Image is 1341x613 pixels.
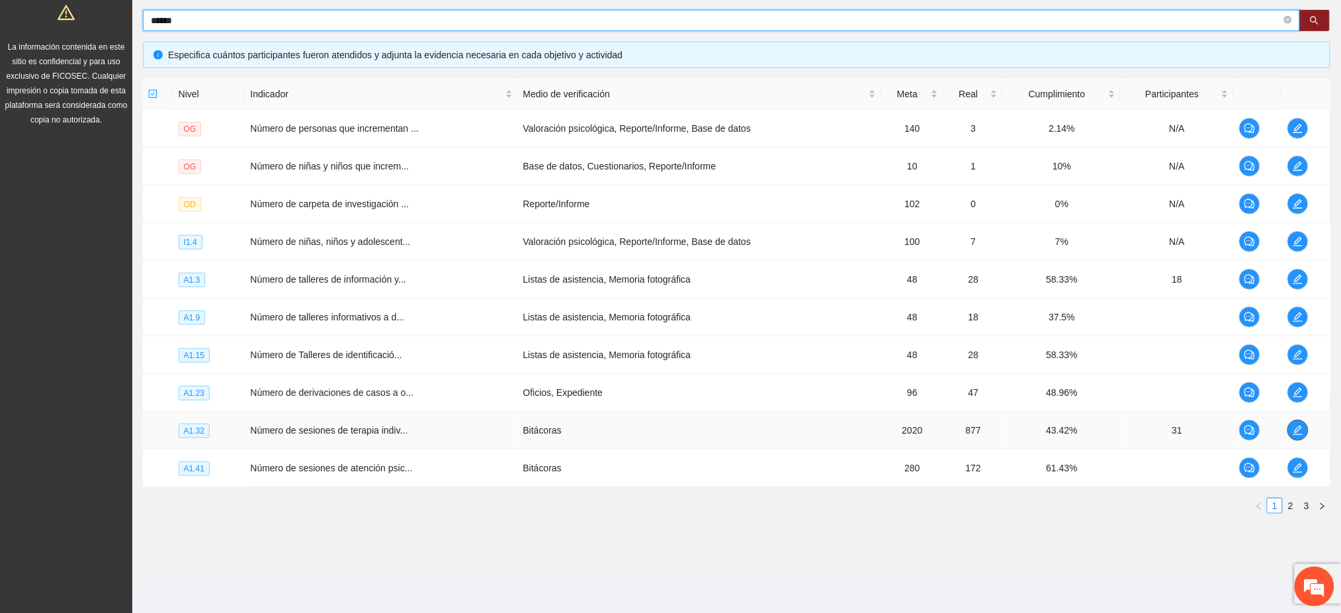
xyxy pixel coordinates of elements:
td: 58.33% [1003,336,1121,374]
span: A1.41 [179,461,210,476]
td: Base de datos, Cuestionarios, Reporte/Informe [518,148,881,185]
button: edit [1287,156,1309,177]
span: left [1255,502,1263,510]
td: N/A [1121,148,1234,185]
button: edit [1287,344,1309,365]
li: Next Page [1315,498,1330,514]
span: A1.9 [179,310,206,325]
td: 58.33% [1003,261,1121,299]
span: Número de derivaciones de casos a o... [250,387,413,398]
th: Real [943,79,1003,110]
span: Indicador [250,87,502,101]
td: 0 [943,185,1003,223]
td: Listas de asistencia, Memoria fotográfica [518,299,881,336]
button: comment [1239,382,1260,403]
button: edit [1287,269,1309,290]
td: 172 [943,449,1003,487]
td: 7% [1003,223,1121,261]
th: Cumplimiento [1003,79,1121,110]
td: 28 [943,336,1003,374]
td: 37.5% [1003,299,1121,336]
span: edit [1288,387,1308,398]
button: edit [1287,118,1309,139]
td: 61.43% [1003,449,1121,487]
span: Cumplimiento [1008,87,1105,101]
td: 3 [943,110,1003,148]
td: Listas de asistencia, Memoria fotográfica [518,336,881,374]
th: Medio de verificación [518,79,881,110]
span: edit [1288,123,1308,134]
button: comment [1239,306,1260,328]
td: N/A [1121,185,1234,223]
span: Estamos en línea. [77,177,183,310]
td: 102 [881,185,944,223]
td: 2020 [881,412,944,449]
span: A1.23 [179,386,210,401]
div: Chatee con nosotros ahora [69,68,222,85]
span: right [1319,502,1326,510]
a: 3 [1299,498,1314,513]
td: Oficios, Expediente [518,374,881,412]
span: Número de personas que incrementan ... [250,123,418,134]
a: 2 [1283,498,1298,513]
td: 47 [943,374,1003,412]
button: comment [1239,118,1260,139]
td: 0% [1003,185,1121,223]
button: comment [1239,156,1260,177]
span: edit [1288,236,1308,247]
span: A1.3 [179,273,206,287]
span: edit [1288,199,1308,209]
th: Nivel [173,79,245,110]
td: 2.14% [1003,110,1121,148]
button: comment [1239,344,1260,365]
td: 10 [881,148,944,185]
span: Número de sesiones de terapia indiv... [250,425,408,436]
span: OG [179,122,202,136]
button: comment [1239,269,1260,290]
td: 31 [1121,412,1234,449]
span: La información contenida en este sitio es confidencial y para uso exclusivo de FICOSEC. Cualquier... [5,42,128,124]
span: edit [1288,312,1308,322]
span: OG [179,160,202,174]
span: A1.32 [179,424,210,438]
span: close-circle [1284,16,1292,24]
span: Número de sesiones de atención psic... [250,463,412,473]
span: edit [1288,274,1308,285]
span: edit [1288,161,1308,171]
th: Participantes [1121,79,1234,110]
td: Bitácoras [518,449,881,487]
button: comment [1239,420,1260,441]
td: 48 [881,261,944,299]
span: search [1310,16,1319,26]
td: 877 [943,412,1003,449]
td: 10% [1003,148,1121,185]
span: info-circle [153,50,163,60]
button: search [1299,10,1330,31]
div: Especifica cuántos participantes fueron atendidos y adjunta la evidencia necesaria en cada objeti... [168,48,1320,62]
span: OD [179,197,201,212]
td: Reporte/Informe [518,185,881,223]
td: 100 [881,223,944,261]
span: I1.4 [179,235,202,250]
td: 280 [881,449,944,487]
td: Valoración psicológica, Reporte/Informe, Base de datos [518,223,881,261]
td: 48 [881,336,944,374]
span: Número de Talleres de identificació... [250,350,402,360]
span: A1.15 [179,348,210,363]
td: 140 [881,110,944,148]
li: Previous Page [1251,498,1267,514]
span: check-square [148,89,157,99]
span: Medio de verificación [523,87,866,101]
button: comment [1239,193,1260,214]
button: right [1315,498,1330,514]
button: edit [1287,306,1309,328]
button: edit [1287,420,1309,441]
td: 48 [881,299,944,336]
span: Real [949,87,988,101]
button: comment [1239,231,1260,252]
span: Participantes [1126,87,1219,101]
span: Número de niñas y niños que increm... [250,161,409,171]
span: Número de talleres de información y... [250,274,406,285]
li: 2 [1283,498,1299,514]
span: Número de carpeta de investigación ... [250,199,409,209]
